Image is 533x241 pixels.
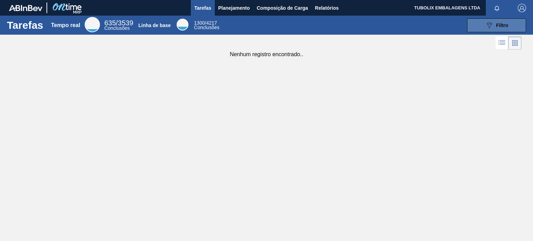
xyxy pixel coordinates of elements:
[116,19,118,27] font: /
[315,5,339,11] font: Relatórios
[194,25,219,30] font: Conclusões
[7,19,43,31] font: Tarefas
[118,19,134,27] font: 3539
[51,22,80,28] font: Tempo real
[518,4,526,12] img: Sair
[486,3,508,13] button: Notificações
[85,17,100,32] div: Tempo real
[104,25,130,31] font: Conclusões
[194,5,211,11] font: Tarefas
[177,19,188,31] div: Linha de base
[104,19,116,27] font: 635
[414,5,480,10] font: TUBOLIX EMBALAGENS LTDA
[138,23,171,28] font: Linha de base
[302,51,303,57] font: .
[230,51,302,57] font: Nenhum registro encontrado.
[508,36,522,50] div: Visão em Cards
[257,5,308,11] font: Composição de Carga
[104,20,133,31] div: Tempo real
[467,18,526,32] button: Filtro
[194,21,219,30] div: Linha de base
[496,23,508,28] font: Filtro
[218,5,250,11] font: Planejamento
[9,5,42,11] img: TNhmsLtSVTkK8tSr43FrP2fwEKptu5GPRR3wAAAABJRU5ErkJggg==
[205,20,206,26] font: /
[206,20,217,26] font: 4217
[496,36,508,50] div: Visão em Lista
[194,20,205,26] font: 1300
